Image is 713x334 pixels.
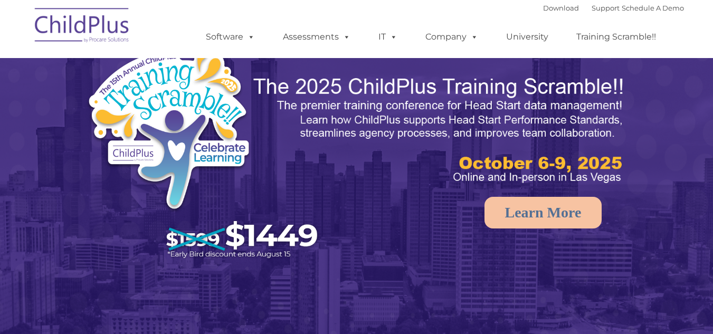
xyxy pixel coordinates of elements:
[484,197,602,228] a: Learn More
[543,4,684,12] font: |
[368,26,408,47] a: IT
[496,26,559,47] a: University
[622,4,684,12] a: Schedule A Demo
[592,4,620,12] a: Support
[543,4,579,12] a: Download
[415,26,489,47] a: Company
[566,26,667,47] a: Training Scramble!!
[195,26,265,47] a: Software
[30,1,135,53] img: ChildPlus by Procare Solutions
[272,26,361,47] a: Assessments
